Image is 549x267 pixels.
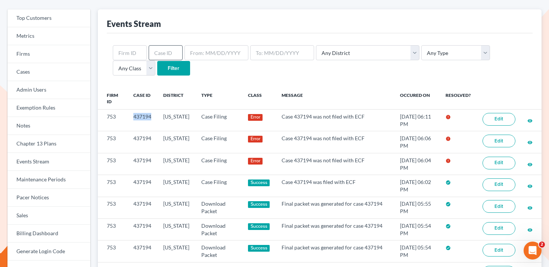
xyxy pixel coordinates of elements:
[394,88,440,110] th: Occured On
[7,63,90,81] a: Cases
[157,197,195,218] td: [US_STATE]
[248,179,270,186] div: Success
[527,118,533,123] i: visibility
[7,153,90,171] a: Events Stream
[483,113,515,126] a: Edit
[483,222,515,235] a: Edit
[394,153,440,175] td: [DATE] 06:04 PM
[276,219,394,240] td: Final packet was generated for case 437194
[149,45,183,60] input: Case ID
[98,131,127,153] td: 753
[527,227,533,233] i: visibility
[527,162,533,167] i: visibility
[446,202,451,207] i: check_circle
[527,140,533,145] i: visibility
[127,153,157,175] td: 437194
[157,240,195,262] td: [US_STATE]
[7,207,90,225] a: Sales
[394,219,440,240] td: [DATE] 05:54 PM
[127,88,157,110] th: Case ID
[195,240,242,262] td: Download Packet
[527,226,533,233] a: visibility
[157,175,195,197] td: [US_STATE]
[276,197,394,218] td: Final packet was generated for case 437194
[195,197,242,218] td: Download Packet
[539,242,545,248] span: 2
[127,219,157,240] td: 437194
[157,88,195,110] th: District
[248,245,270,252] div: Success
[195,175,242,197] td: Case Filing
[276,110,394,131] td: Case 437194 was not filed with ECF
[527,205,533,211] i: visibility
[242,88,276,110] th: Class
[276,175,394,197] td: Case 437194 was filed with ECF
[248,136,263,142] div: Error
[527,117,533,123] a: visibility
[276,88,394,110] th: Message
[127,197,157,218] td: 437194
[446,136,451,141] i: error
[157,153,195,175] td: [US_STATE]
[7,99,90,117] a: Exemption Rules
[7,81,90,99] a: Admin Users
[7,243,90,261] a: Generate Login Code
[195,219,242,240] td: Download Packet
[107,18,161,29] div: Events Stream
[7,45,90,63] a: Firms
[250,45,314,60] input: To: MM/DD/YYYY
[483,157,515,169] a: Edit
[248,201,270,208] div: Success
[127,240,157,262] td: 437194
[446,180,451,185] i: check_circle
[7,171,90,189] a: Maintenance Periods
[394,197,440,218] td: [DATE] 05:55 PM
[446,245,451,251] i: check_circle
[483,135,515,147] a: Edit
[127,175,157,197] td: 437194
[195,88,242,110] th: Type
[98,240,127,262] td: 753
[527,204,533,211] a: visibility
[7,117,90,135] a: Notes
[98,88,127,110] th: Firm ID
[98,219,127,240] td: 753
[276,131,394,153] td: Case 437194 was not filed with ECF
[248,158,263,165] div: Error
[7,189,90,207] a: Pacer Notices
[276,240,394,262] td: Final packet was generated for case 437194
[524,242,542,260] iframe: Intercom live chat
[446,158,451,163] i: error
[7,27,90,45] a: Metrics
[98,197,127,218] td: 753
[440,88,477,110] th: Resolved?
[394,175,440,197] td: [DATE] 06:02 PM
[483,244,515,257] a: Edit
[248,114,263,121] div: Error
[446,114,451,120] i: error
[157,61,190,76] input: Filter
[7,225,90,243] a: Billing Dashboard
[527,139,533,145] a: visibility
[127,131,157,153] td: 437194
[184,45,248,60] input: From: MM/DD/YYYY
[195,110,242,131] td: Case Filing
[157,131,195,153] td: [US_STATE]
[394,110,440,131] td: [DATE] 06:11 PM
[527,161,533,167] a: visibility
[127,110,157,131] td: 437194
[157,219,195,240] td: [US_STATE]
[394,240,440,262] td: [DATE] 05:54 PM
[248,223,270,230] div: Success
[7,9,90,27] a: Top Customers
[527,182,533,189] a: visibility
[113,45,147,60] input: Firm ID
[446,224,451,229] i: check_circle
[98,175,127,197] td: 753
[195,153,242,175] td: Case Filing
[157,110,195,131] td: [US_STATE]
[483,200,515,213] a: Edit
[527,184,533,189] i: visibility
[195,131,242,153] td: Case Filing
[483,178,515,191] a: Edit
